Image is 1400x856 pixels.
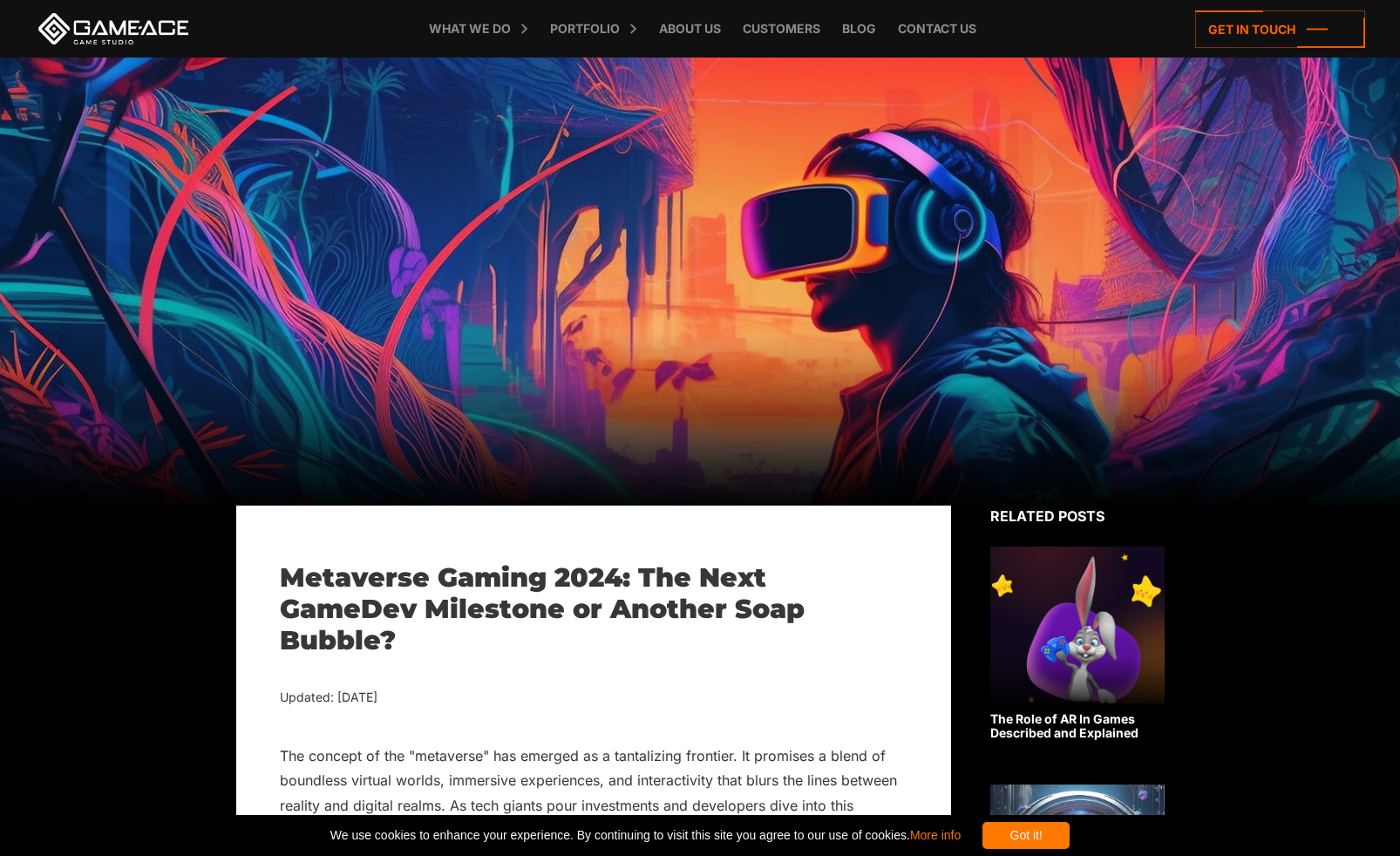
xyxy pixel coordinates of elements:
h1: Metaverse Gaming 2024: The Next GameDev Milestone or Another Soap Bubble? [280,562,907,656]
a: Get in touch [1195,10,1365,48]
a: More info [910,828,961,842]
img: Related [990,547,1165,703]
a: The Role of AR In Games Described and Explained [990,547,1165,741]
div: Updated: [DATE] [280,687,907,709]
div: Related posts [990,506,1165,527]
span: We use cookies to enhance your experience. By continuing to visit this site you agree to our use ... [330,822,961,849]
div: Got it! [982,822,1070,849]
